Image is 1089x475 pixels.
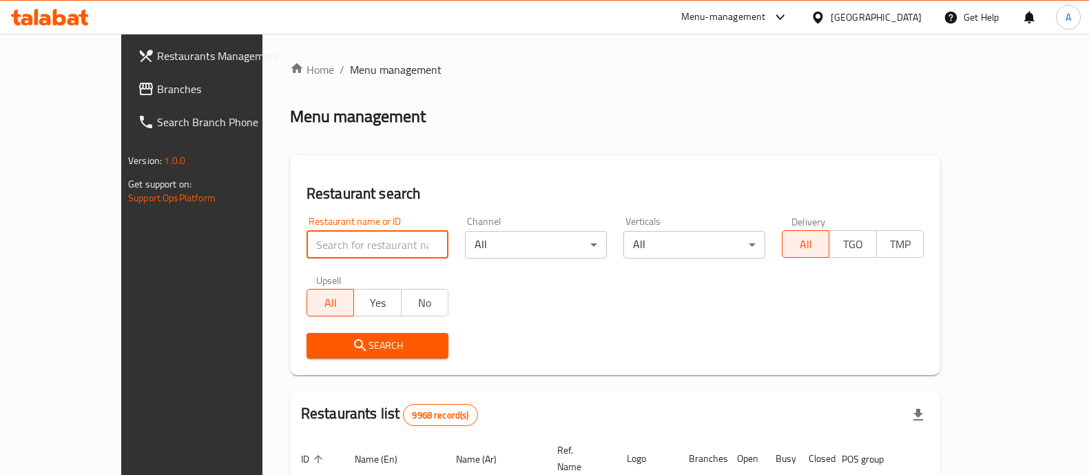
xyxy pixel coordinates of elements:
h2: Restaurants list [301,403,478,426]
span: ID [301,451,327,467]
span: Search Branch Phone [157,114,292,130]
a: Support.OpsPlatform [128,189,216,207]
button: Search [307,333,448,358]
span: Restaurants Management [157,48,292,64]
span: Name (Ar) [456,451,515,467]
span: Version: [128,152,162,170]
button: TGO [829,230,876,258]
span: Branches [157,81,292,97]
span: All [788,234,824,254]
span: Get support on: [128,175,191,193]
div: All [465,231,607,259]
button: All [782,230,829,258]
span: Yes [360,293,395,313]
div: Total records count [403,404,477,426]
div: Export file [902,398,935,432]
a: Restaurants Management [127,39,303,72]
span: 1.0.0 [164,152,185,170]
a: Search Branch Phone [127,105,303,139]
button: TMP [876,230,924,258]
a: Home [290,61,334,78]
div: [GEOGRAPHIC_DATA] [831,10,922,25]
span: Menu management [350,61,442,78]
div: All [623,231,765,259]
span: No [407,293,443,313]
input: Search for restaurant name or ID.. [307,231,448,259]
button: Yes [353,289,401,316]
h2: Restaurant search [307,183,924,204]
button: No [401,289,448,316]
span: 9968 record(s) [404,409,477,422]
div: Menu-management [681,9,766,26]
span: Search [318,337,437,354]
span: A [1066,10,1071,25]
span: All [313,293,349,313]
label: Upsell [316,275,342,285]
span: POS group [842,451,902,467]
span: Name (En) [355,451,415,467]
span: TMP [882,234,918,254]
label: Delivery [791,216,826,226]
span: TGO [835,234,871,254]
button: All [307,289,354,316]
li: / [340,61,344,78]
a: Branches [127,72,303,105]
h2: Menu management [290,105,426,128]
nav: breadcrumb [290,61,940,78]
span: Ref. Name [557,442,599,475]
